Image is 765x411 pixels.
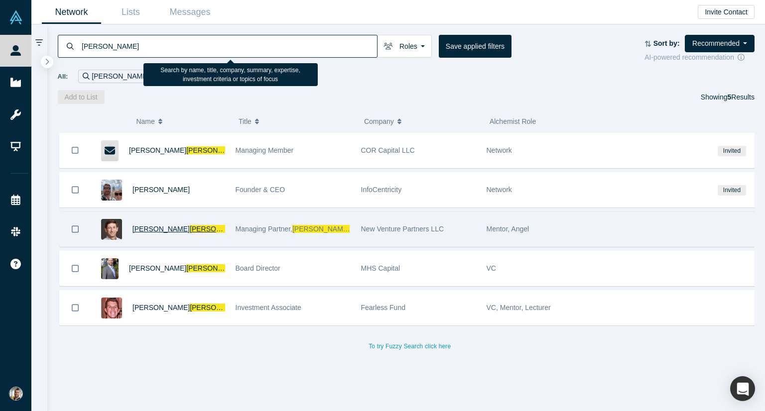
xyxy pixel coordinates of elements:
[487,225,529,233] span: Mentor, Angel
[101,180,122,201] img: Chris Frothinger's Profile Image
[728,93,755,101] span: Results
[129,146,244,154] a: [PERSON_NAME][PERSON_NAME]
[701,90,755,104] div: Showing
[58,72,68,82] span: All:
[487,186,512,194] span: Network
[101,258,119,279] img: Mark Sugarman's Profile Image
[136,111,154,132] span: Name
[236,225,292,233] span: Managing Partner,
[132,304,190,311] span: [PERSON_NAME]
[129,264,186,272] span: [PERSON_NAME]
[132,186,190,194] a: [PERSON_NAME]
[653,39,680,47] strong: Sort by:
[42,0,101,24] a: Network
[698,5,755,19] button: Invite Contact
[490,117,536,125] span: Alchemist Role
[132,225,247,233] a: [PERSON_NAME][PERSON_NAME]
[236,186,285,194] span: Founder & CEO
[292,225,350,233] span: [PERSON_NAME]
[186,146,244,154] span: [PERSON_NAME]
[101,0,160,24] a: Lists
[361,264,400,272] span: MHS Capital
[487,146,512,154] span: Network
[136,111,228,132] button: Name
[487,304,551,311] span: VC, Mentor, Lecturer
[364,111,479,132] button: Company
[60,173,91,207] button: Bookmark
[236,264,280,272] span: Board Director
[236,304,301,311] span: Investment Associate
[239,111,354,132] button: Title
[78,70,161,83] div: [PERSON_NAME]
[58,90,105,104] button: Add to List
[9,387,23,401] img: Selim Satici's Account
[362,340,458,353] button: To try Fuzzy Search click here
[132,225,190,233] span: [PERSON_NAME]
[81,34,377,58] input: Search by name, title, company, summary, expertise, investment criteria or topics of focus
[101,298,122,318] img: Sam Sugarman's Profile Image
[149,71,156,82] button: Remove Filter
[377,35,432,58] button: Roles
[9,10,23,24] img: Alchemist Vault Logo
[129,146,186,154] span: [PERSON_NAME]
[239,111,252,132] span: Title
[60,251,91,286] button: Bookmark
[361,186,402,194] span: InfoCentricity
[439,35,511,58] button: Save applied filters
[487,264,496,272] span: VC
[101,219,122,240] img: Andy Garman's Profile Image
[190,304,247,311] span: [PERSON_NAME]
[190,225,247,233] span: [PERSON_NAME]
[129,264,244,272] a: [PERSON_NAME][PERSON_NAME]
[361,304,405,311] span: Fearless Fund
[718,146,746,156] span: Invited
[132,304,247,311] a: [PERSON_NAME][PERSON_NAME]
[236,146,294,154] span: Managing Member
[60,133,91,168] button: Bookmark
[364,111,394,132] span: Company
[718,185,746,196] span: Invited
[60,212,91,246] button: Bookmark
[685,35,755,52] button: Recommended
[644,52,755,63] div: AI-powered recommendation
[186,264,244,272] span: [PERSON_NAME]
[361,146,415,154] span: COR Capital LLC
[728,93,732,101] strong: 5
[361,225,444,233] span: New Venture Partners LLC
[160,0,220,24] a: Messages
[60,291,91,325] button: Bookmark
